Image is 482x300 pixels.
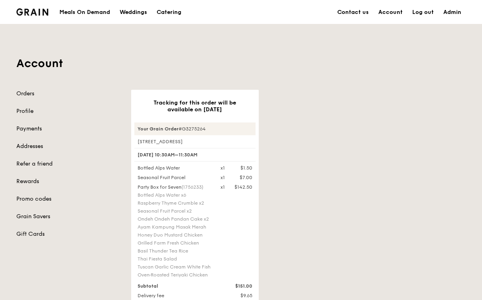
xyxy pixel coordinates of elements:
a: Rewards [16,178,122,186]
a: Profile [16,107,122,115]
a: Gift Cards [16,230,122,238]
div: $1.50 [240,165,252,171]
div: Ondeh Ondeh Pandan Cake x2 [138,216,211,222]
div: Catering [157,0,181,24]
div: x1 [220,174,225,181]
div: Subtotal [133,283,216,289]
div: Meals On Demand [59,0,110,24]
div: Party Box for Seven [138,184,211,190]
div: x1 [220,165,225,171]
strong: Your Grain Order [138,126,179,132]
div: #G3275264 [134,122,256,135]
div: Bottled Alps Water x6 [138,192,211,198]
a: Admin [439,0,466,24]
h3: Tracking for this order will be available on [DATE] [144,99,246,113]
div: Raspberry Thyme Crumble x2 [138,200,211,206]
a: Grain Savers [16,213,122,221]
a: Orders [16,90,122,98]
div: $7.00 [240,174,252,181]
div: $9.65 [216,292,257,299]
div: x1 [220,184,225,190]
a: Payments [16,125,122,133]
a: Refer a friend [16,160,122,168]
img: Grain [16,8,49,16]
div: Basil Thunder Tea Rice [138,248,211,254]
a: Catering [152,0,186,24]
a: Contact us [332,0,374,24]
div: Weddings [120,0,147,24]
div: $142.50 [234,184,252,190]
div: Bottled Alps Water [133,165,216,171]
div: Grilled Farm Fresh Chicken [138,240,211,246]
div: Seasonal Fruit Parcel x2 [138,208,211,214]
a: Addresses [16,142,122,150]
div: Seasonal Fruit Parcel [133,174,216,181]
div: Ayam Kampung Masak Merah [138,224,211,230]
div: Tuscan Garlic Cream White Fish [138,264,211,270]
div: Delivery fee [133,292,216,299]
div: [STREET_ADDRESS] [134,138,256,145]
span: (1756233) [181,184,203,190]
a: Weddings [115,0,152,24]
div: Honey Duo Mustard Chicken [138,232,211,238]
a: Account [374,0,407,24]
a: Log out [407,0,439,24]
div: [DATE] 10:30AM–11:30AM [134,148,256,162]
div: Thai Fiesta Salad [138,256,211,262]
div: $151.00 [216,283,257,289]
a: Promo codes [16,195,122,203]
h1: Account [16,56,466,71]
div: Oven‑Roasted Teriyaki Chicken [138,272,211,278]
